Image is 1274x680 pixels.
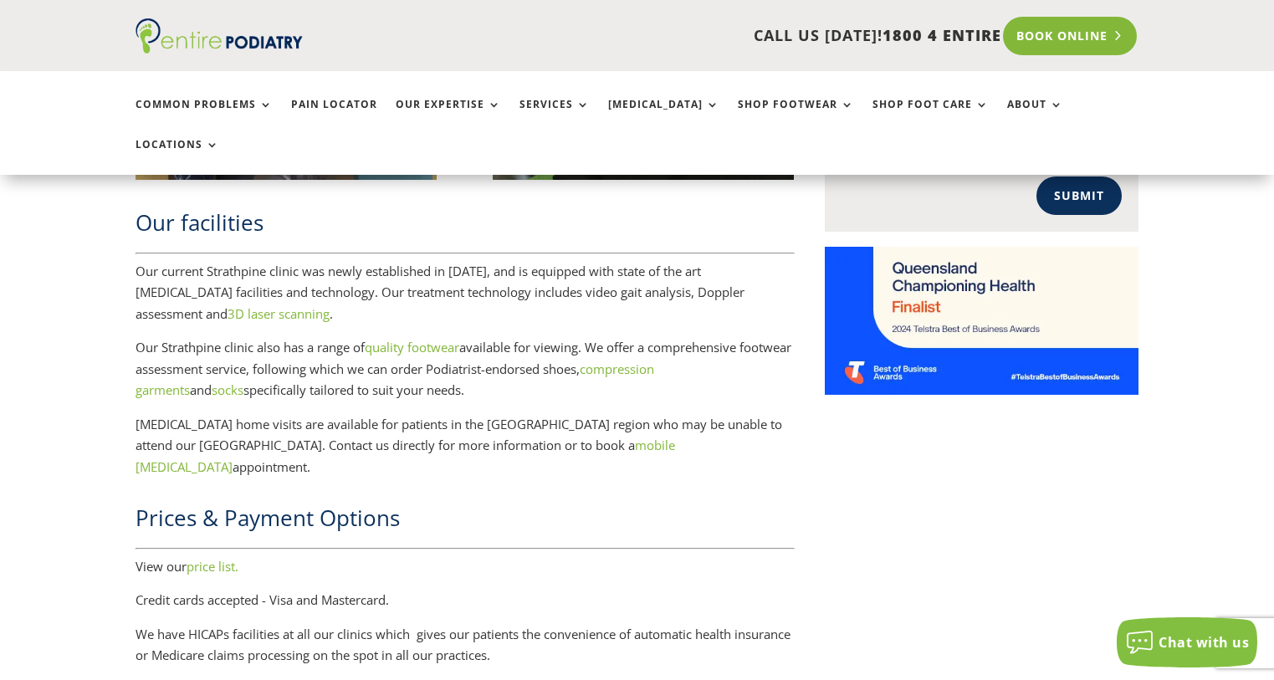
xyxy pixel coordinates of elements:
[136,40,303,57] a: Entire Podiatry
[396,99,501,135] a: Our Expertise
[136,414,795,478] p: [MEDICAL_DATA] home visits are available for patients in the [GEOGRAPHIC_DATA] region who may be ...
[136,337,795,414] p: Our Strathpine clinic also has a range of available for viewing. We offer a comprehensive footwea...
[883,25,1001,45] span: 1800 4 ENTIRE
[1117,617,1257,667] button: Chat with us
[136,624,795,679] p: We have HICAPs facilities at all our clinics which gives our patients the convenience of automati...
[136,207,795,246] h2: Our facilities
[1036,176,1122,215] button: Submit
[608,99,719,135] a: [MEDICAL_DATA]
[519,99,590,135] a: Services
[136,18,303,54] img: logo (1)
[365,339,459,355] a: quality footwear
[187,558,238,575] a: price list.
[136,503,795,541] h2: Prices & Payment Options
[136,99,273,135] a: Common Problems
[136,556,795,591] p: View our
[1003,17,1138,55] a: Book Online
[136,139,219,175] a: Locations
[825,247,1139,395] img: Telstra Business Awards QLD State Finalist - Championing Health Category
[1007,99,1063,135] a: About
[825,381,1139,398] a: Telstra Business Awards QLD State Finalist - Championing Health Category
[291,99,377,135] a: Pain Locator
[1159,633,1249,652] span: Chat with us
[738,99,854,135] a: Shop Footwear
[136,261,795,338] p: Our current Strathpine clinic was newly established in [DATE], and is equipped with state of the ...
[872,99,989,135] a: Shop Foot Care
[136,590,795,624] p: Credit cards accepted - Visa and Mastercard.
[212,381,243,398] a: socks
[136,437,675,475] a: mobile [MEDICAL_DATA]
[367,25,1001,47] p: CALL US [DATE]!
[228,305,330,322] a: 3D laser scanning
